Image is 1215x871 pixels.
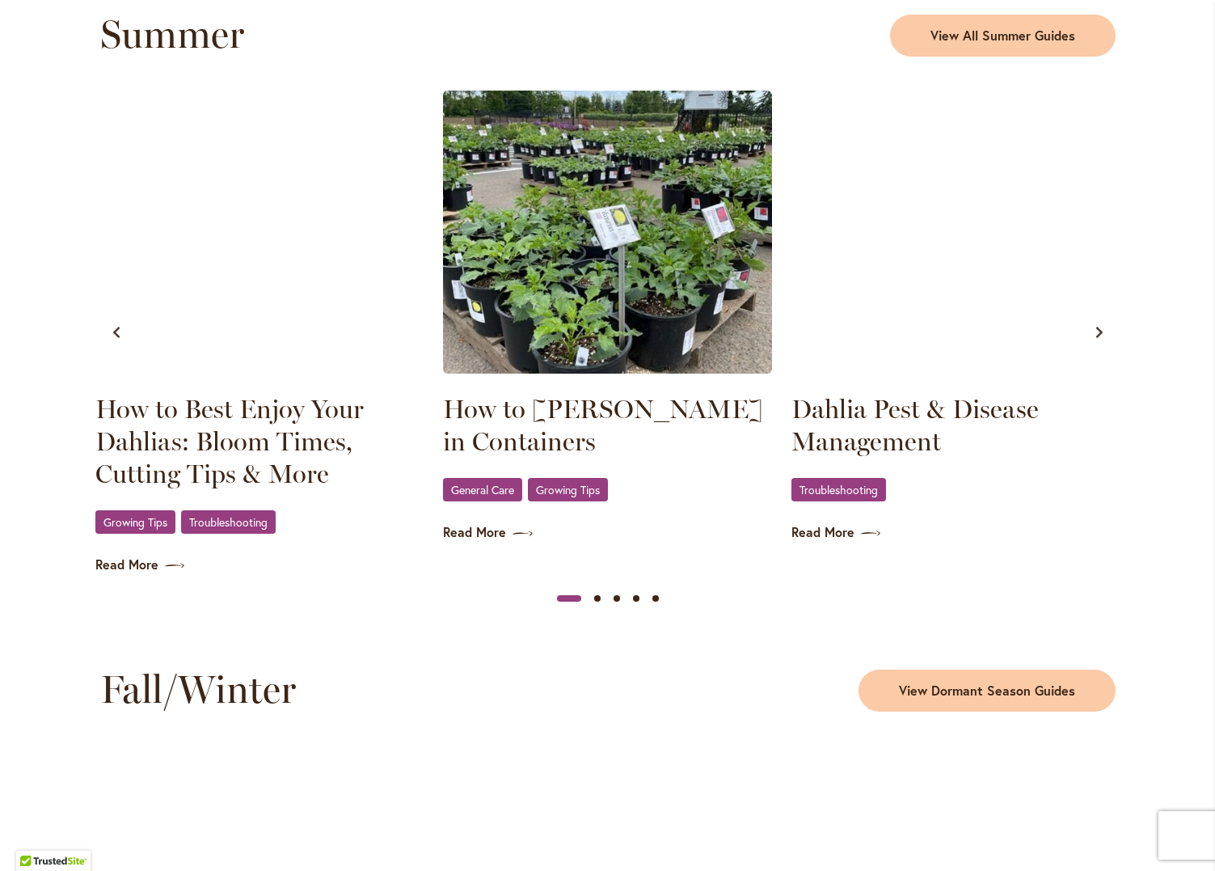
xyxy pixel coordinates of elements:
a: Read More [443,523,772,542]
span: Troubleshooting [799,484,878,495]
a: How to [PERSON_NAME] in Containers [443,393,772,458]
a: Read More [95,556,424,574]
img: SID - DAHLIAS - BUCKETS [95,91,424,374]
span: Growing Tips [103,517,167,527]
button: Slide 5 [646,589,665,608]
h2: Summer [100,11,598,57]
a: How to Best Enjoy Your Dahlias: Bloom Times, Cutting Tips & More [95,393,424,490]
a: View Dormant Season Guides [859,670,1116,712]
span: Growing Tips [536,484,600,495]
span: Troubleshooting [189,517,268,527]
span: General Care [451,484,514,495]
a: Dahlia Pest & Disease Management [791,393,1120,458]
button: Slide 4 [626,589,646,608]
button: Slide 1 [557,589,581,608]
img: DAHLIAS - APHIDS [791,91,1120,374]
span: View Dormant Season Guides [899,682,1075,700]
a: Troubleshooting [181,510,276,534]
button: Slide 2 [588,589,607,608]
img: More Potted Dahlias! [443,91,772,374]
button: Slide 3 [607,589,626,608]
a: General Care [443,478,522,501]
div: , [443,477,772,504]
a: Growing Tips [528,478,608,501]
div: , [95,509,424,536]
a: Growing Tips [95,510,175,534]
h2: Fall/Winter [100,666,598,712]
a: View All Summer Guides [890,15,1116,57]
span: View All Summer Guides [930,27,1075,45]
a: Troubleshooting [791,478,886,501]
button: Previous slide [100,316,133,349]
button: Next slide [1083,316,1116,349]
a: Read More [791,523,1120,542]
